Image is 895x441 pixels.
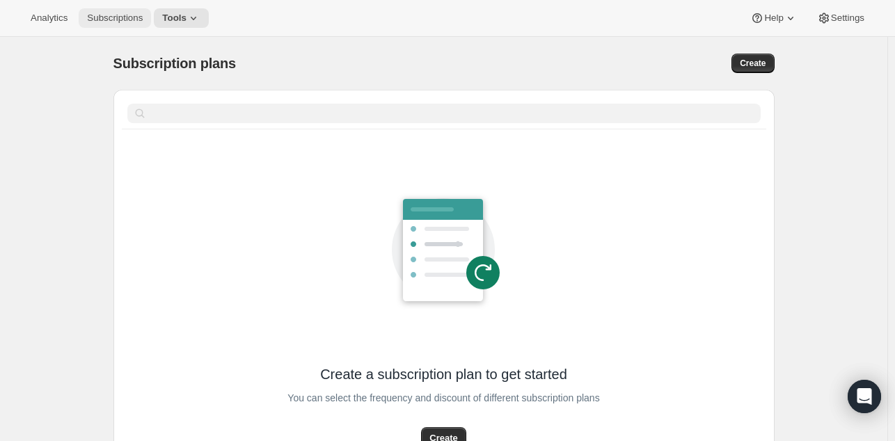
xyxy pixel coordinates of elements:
div: Open Intercom Messenger [848,380,881,413]
button: Analytics [22,8,76,28]
span: Tools [162,13,187,24]
button: Settings [809,8,873,28]
button: Create [731,54,774,73]
button: Help [742,8,805,28]
button: Tools [154,8,209,28]
span: Subscription plans [113,56,236,71]
span: Create a subscription plan to get started [320,364,567,384]
button: Subscriptions [79,8,151,28]
span: You can select the frequency and discount of different subscription plans [287,388,599,408]
span: Subscriptions [87,13,143,24]
span: Create [740,58,766,69]
span: Help [764,13,783,24]
span: Analytics [31,13,68,24]
span: Settings [831,13,864,24]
